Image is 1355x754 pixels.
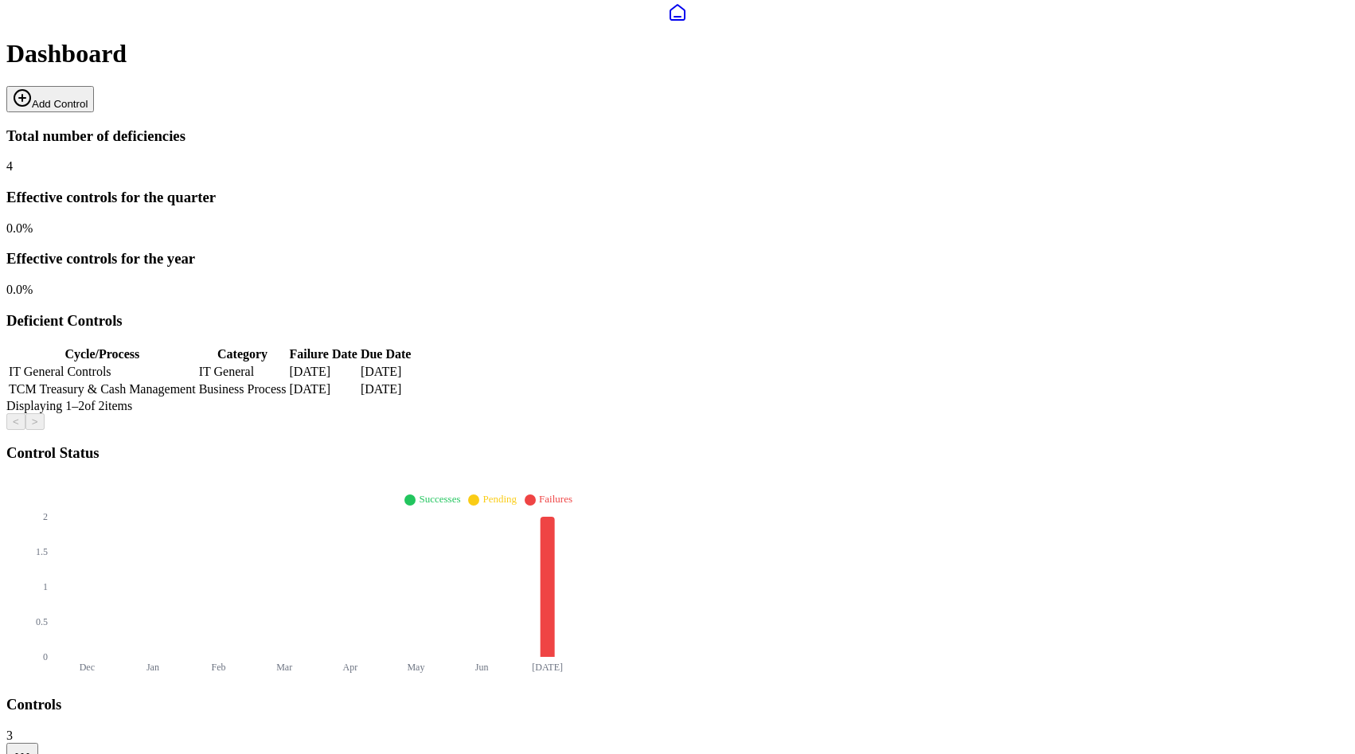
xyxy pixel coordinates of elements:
[6,413,25,430] button: <
[8,381,197,397] td: TCM Treasury & Cash Management
[6,86,94,112] button: Add Control
[6,39,1349,68] h1: Dashboard
[198,364,287,380] td: IT General
[419,493,460,505] span: Successes
[288,346,357,362] th: Failure Date
[146,662,159,673] tspan: Jan
[43,511,48,522] tspan: 2
[360,364,412,380] td: [DATE]
[8,364,197,380] td: IT General Controls
[407,662,424,673] tspan: May
[25,413,45,430] button: >
[36,616,48,627] tspan: 0.5
[80,662,95,673] tspan: Dec
[6,3,1349,22] a: Dashboard
[6,399,132,412] span: Displaying 1– 2 of 2 items
[6,127,1349,145] h3: Total number of deficiencies
[6,696,1349,713] h3: Controls
[198,346,287,362] th: Category
[475,662,489,673] tspan: Jun
[6,444,1349,462] h3: Control Status
[342,662,357,673] tspan: Apr
[532,662,563,673] tspan: [DATE]
[288,364,357,380] td: [DATE]
[276,662,292,673] tspan: Mar
[6,312,1349,330] h3: Deficient Controls
[36,546,48,557] tspan: 1.5
[6,221,33,235] span: 0.0 %
[212,662,226,673] tspan: Feb
[43,651,48,662] tspan: 0
[539,493,572,505] span: Failures
[360,381,412,397] td: [DATE]
[6,250,1349,268] h3: Effective controls for the year
[8,346,197,362] th: Cycle/Process
[6,283,33,296] span: 0.0 %
[360,346,412,362] th: Due Date
[6,159,13,173] span: 4
[288,381,357,397] td: [DATE]
[482,493,517,505] span: Pending
[6,729,13,742] span: 3
[43,581,48,592] tspan: 1
[198,381,287,397] td: Business Process
[6,189,1349,206] h3: Effective controls for the quarter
